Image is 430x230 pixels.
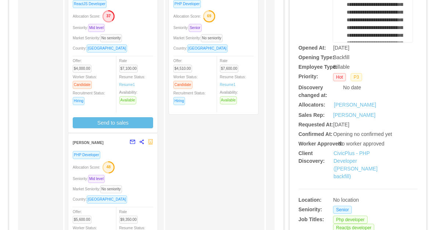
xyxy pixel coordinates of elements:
span: $4,000.00 [73,65,91,73]
span: No seniority [201,34,223,42]
b: Seniority: [299,206,322,212]
button: Send to sales [73,117,153,128]
span: Hot [333,73,346,81]
b: Priority: [299,73,318,79]
span: Rate [220,59,242,71]
span: Market Seniority: [73,36,125,40]
b: Job Titles: [299,216,324,222]
text: 37 [106,14,111,18]
b: Allocators: [299,102,325,108]
span: Php developer [333,216,367,224]
span: Senior [333,206,352,214]
span: Availability: [220,90,240,102]
span: Rate [119,59,141,71]
b: Location: [299,197,322,203]
button: mail [126,136,135,148]
span: Country: [73,197,130,201]
span: No seniority [100,185,122,193]
span: Candidate [173,81,192,89]
span: Billable [333,64,350,70]
span: Seniority: [73,177,108,181]
b: Sales Rep: [299,112,325,118]
span: Offer: [73,59,94,71]
span: Allocation Score: [73,14,100,18]
span: $5,600.00 [73,216,91,224]
text: 48 [106,165,111,169]
span: P3 [351,73,362,81]
span: [GEOGRAPHIC_DATA] [87,195,127,204]
span: No seniority [100,34,122,42]
b: Requested At: [299,122,333,127]
button: 69 [201,10,216,22]
span: Worker Status: [73,75,97,87]
span: Offer: [73,210,94,222]
button: 48 [100,161,115,173]
span: Worker Status: [173,75,198,87]
span: Allocation Score: [73,165,100,169]
span: [DATE] [333,45,349,51]
span: Resume Status: [220,75,246,87]
span: Hiring [73,97,84,105]
span: Recruitment Status: [73,91,105,103]
span: Seniority: [73,26,108,30]
div: No location [333,196,393,204]
span: [DATE] [333,122,349,127]
span: Rate [119,210,141,222]
span: PHP Developer [73,151,100,159]
span: $4,510.00 [173,65,192,73]
b: Employee Type: [299,64,337,70]
span: Hiring [173,97,185,105]
span: Opening no confirmed yet [333,131,392,137]
button: 37 [100,10,115,22]
span: [GEOGRAPHIC_DATA] [187,44,228,53]
span: [GEOGRAPHIC_DATA] [87,44,127,53]
b: Confirmed At: [299,131,333,137]
a: Resume1 [220,82,236,87]
span: Offer: [173,59,195,71]
span: Market Seniority: [173,36,225,40]
span: Allocation Score: [173,14,201,18]
span: Country: [73,46,130,50]
span: Mid level [88,24,105,32]
b: Worker Approved: [299,141,343,147]
span: robot [148,139,153,144]
a: Resume1 [119,82,135,87]
b: Opened At: [299,45,326,51]
span: No worker approved [338,141,384,147]
a: [PERSON_NAME] [334,101,376,109]
b: Client Discovery: [299,150,325,164]
span: Mid level [88,175,105,183]
span: $7,600.00 [220,65,239,73]
span: Available [119,96,136,104]
span: Country: [173,46,231,50]
span: Availability: [119,90,139,102]
span: $9,350.00 [119,216,138,224]
span: Backfill [333,54,349,60]
span: Available [220,96,237,104]
span: Senior [189,24,202,32]
a: [PERSON_NAME] [333,112,375,118]
strong: [PERSON_NAME] [73,141,104,145]
span: Resume Status: [119,75,145,87]
span: Market Seniority: [73,187,125,191]
span: Seniority: [173,26,205,30]
span: Candidate [73,81,92,89]
b: Opening Type: [299,54,334,60]
b: Discovery changed at: [299,85,328,98]
a: CivicPlus - PHP Developer ([PERSON_NAME] backfill) [333,150,377,179]
text: 69 [207,14,212,18]
span: share-alt [139,139,144,144]
span: No date [343,85,361,90]
span: $7,100.00 [119,65,138,73]
span: Recruitment Status: [173,91,206,103]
